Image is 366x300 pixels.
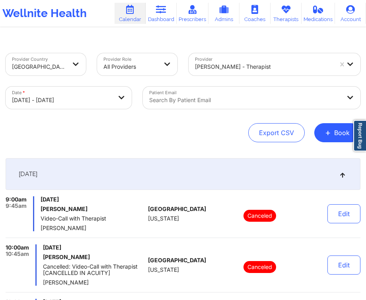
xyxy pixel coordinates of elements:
[6,251,29,257] span: 10:45am
[148,267,179,273] span: [US_STATE]
[6,244,29,251] span: 10:00am
[19,170,37,178] span: [DATE]
[325,130,331,135] span: +
[103,58,158,75] div: All Providers
[335,3,366,24] a: Account
[12,91,112,109] div: [DATE] - [DATE]
[208,3,239,24] a: Admins
[243,210,276,222] p: Canceled
[43,244,145,251] span: [DATE]
[353,120,366,151] a: Report Bug
[6,196,27,203] span: 9:00am
[43,254,145,260] h6: [PERSON_NAME]
[327,204,360,223] button: Edit
[12,58,66,75] div: [GEOGRAPHIC_DATA]
[177,3,208,24] a: Prescribers
[41,215,145,222] span: Video-Call with Therapist
[6,203,27,209] span: 9:45am
[41,206,145,212] h6: [PERSON_NAME]
[146,3,177,24] a: Dashboard
[243,261,276,273] p: Canceled
[314,123,360,142] button: +Book
[271,3,302,24] a: Therapists
[248,123,305,142] button: Export CSV
[148,215,179,222] span: [US_STATE]
[41,225,145,231] span: [PERSON_NAME]
[43,263,145,276] span: Cancelled: Video-Call with Therapist [CANCELLED IN ACUITY]
[148,206,206,212] span: [GEOGRAPHIC_DATA]
[148,257,206,263] span: [GEOGRAPHIC_DATA]
[41,196,145,203] span: [DATE]
[239,3,271,24] a: Coaches
[43,279,145,286] span: [PERSON_NAME]
[327,255,360,275] button: Edit
[115,3,146,24] a: Calendar
[195,58,333,75] div: [PERSON_NAME] - therapist
[302,3,335,24] a: Medications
